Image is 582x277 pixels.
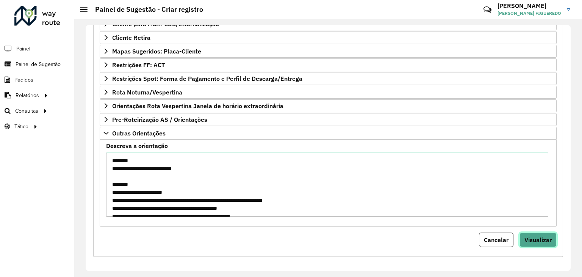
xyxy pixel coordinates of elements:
span: Visualizar [524,236,552,244]
span: Cancelar [484,236,508,244]
button: Visualizar [519,233,557,247]
a: Contato Rápido [479,2,496,18]
div: Outras Orientações [100,140,557,227]
a: Restrições FF: ACT [100,58,557,71]
label: Descreva a orientação [106,141,168,150]
span: Cliente Retira [112,35,150,41]
span: [PERSON_NAME] FIGUEREDO [498,10,561,17]
a: Pre-Roteirização AS / Orientações [100,113,557,126]
span: Relatórios [16,91,39,99]
span: Outras Orientações [112,130,166,136]
span: Pedidos [14,76,33,84]
span: Orientações Rota Vespertina Janela de horário extraordinária [112,103,283,109]
h2: Painel de Sugestão - Criar registro [88,5,203,14]
a: Orientações Rota Vespertina Janela de horário extraordinária [100,99,557,112]
span: Mapas Sugeridos: Placa-Cliente [112,48,201,54]
h3: [PERSON_NAME] [498,2,561,9]
span: Consultas [15,107,38,115]
span: Cliente para Multi-CDD/Internalização [112,21,219,27]
span: Restrições Spot: Forma de Pagamento e Perfil de Descarga/Entrega [112,76,302,82]
span: Restrições FF: ACT [112,62,165,68]
button: Cancelar [479,233,513,247]
a: Outras Orientações [100,127,557,140]
span: Tático [14,123,28,131]
a: Rota Noturna/Vespertina [100,86,557,99]
a: Restrições Spot: Forma de Pagamento e Perfil de Descarga/Entrega [100,72,557,85]
a: Mapas Sugeridos: Placa-Cliente [100,45,557,58]
span: Painel de Sugestão [16,60,61,68]
a: Cliente Retira [100,31,557,44]
span: Pre-Roteirização AS / Orientações [112,116,207,123]
span: Rota Noturna/Vespertina [112,89,182,95]
span: Painel [16,45,30,53]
